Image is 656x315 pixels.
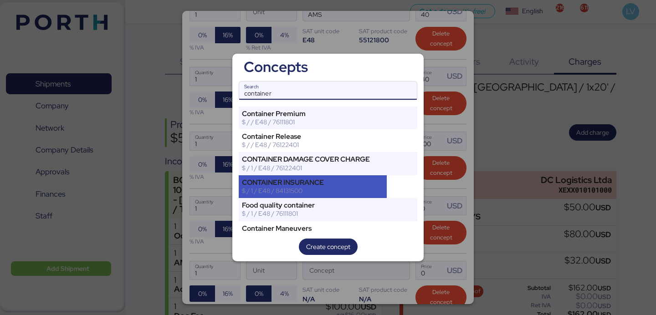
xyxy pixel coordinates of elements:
[242,132,384,141] div: Container Release
[306,241,350,252] span: Create concept
[242,187,384,195] div: $ / 1 / E48 / 84131500
[242,224,384,233] div: Container Maneuvers
[242,110,384,118] div: Container Premium
[242,118,384,126] div: $ / / E48 / 76111801
[242,155,384,163] div: CONTAINER DAMAGE COVER CHARGE
[242,178,384,187] div: CONTAINER INSURANCE
[239,81,417,100] input: Search
[242,233,384,241] div: $ / Per Container / E48 / 93171700
[242,141,384,149] div: $ / / E48 / 76122401
[244,61,308,73] div: Concepts
[242,201,384,209] div: Food quality container
[299,239,358,255] button: Create concept
[242,209,384,218] div: $ / 1 / E48 / 76111801
[242,164,384,172] div: $ / 1 / E48 / 76122401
